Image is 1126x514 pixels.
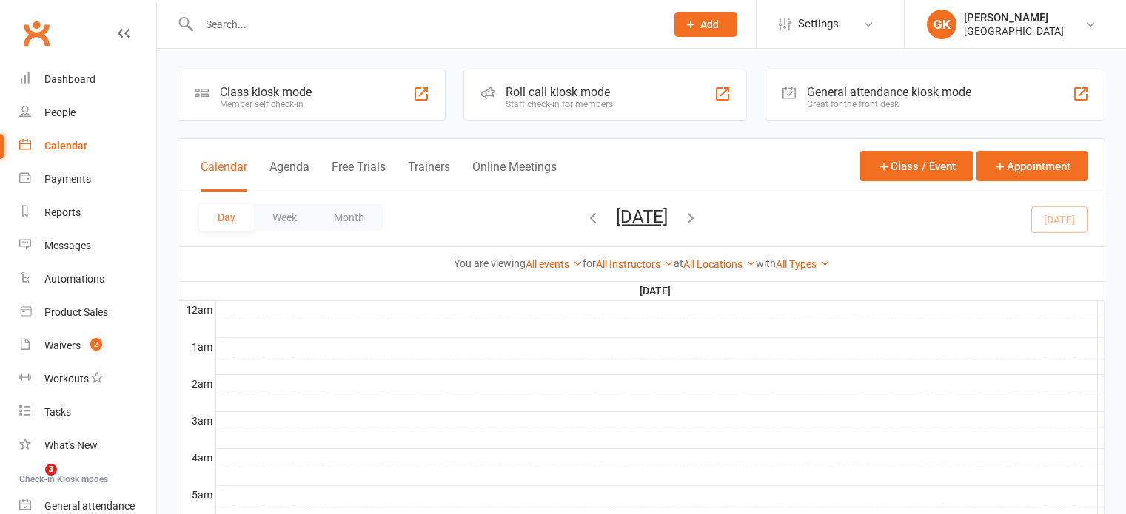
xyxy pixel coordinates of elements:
a: Product Sales [19,296,156,329]
div: Automations [44,273,104,285]
strong: with [756,257,776,269]
iframe: Intercom live chat [15,464,50,499]
a: Calendar [19,129,156,163]
button: [DATE] [616,206,668,227]
a: All Locations [683,258,756,270]
div: Class kiosk mode [220,85,312,99]
div: Staff check-in for members [506,99,613,109]
strong: at [674,257,683,269]
div: What's New [44,439,98,451]
th: 4am [178,448,215,467]
span: Settings [798,7,839,41]
span: Add [700,18,719,30]
button: Day [199,204,254,231]
button: Class / Event [860,151,973,181]
th: 12am [178,300,215,319]
button: Week [254,204,315,231]
div: Waivers [44,339,81,351]
span: 2 [90,338,102,351]
strong: You are viewing [454,257,526,269]
div: Product Sales [44,306,108,318]
button: Month [315,204,383,231]
div: Roll call kiosk mode [506,85,613,99]
div: Workouts [44,373,89,385]
th: 2am [178,374,215,393]
div: Great for the front desk [807,99,971,109]
div: General attendance [44,500,135,512]
div: People [44,106,76,118]
div: Calendar [44,140,87,152]
button: Free Trials [332,160,386,192]
div: Reports [44,206,81,218]
a: All Instructors [596,258,674,270]
a: Tasks [19,396,156,429]
span: 3 [45,464,57,476]
div: Payments [44,173,91,185]
a: Workouts [19,362,156,396]
a: Waivers 2 [19,329,156,362]
th: 3am [178,411,215,430]
div: [GEOGRAPHIC_DATA] [964,24,1064,38]
div: Tasks [44,406,71,418]
button: Agenda [269,160,309,192]
a: Reports [19,196,156,229]
a: Clubworx [18,15,55,52]
div: Dashboard [44,73,95,85]
div: General attendance kiosk mode [807,85,971,99]
th: 5am [178,485,215,504]
div: [PERSON_NAME] [964,11,1064,24]
a: Messages [19,229,156,263]
a: All Types [776,258,830,270]
button: Appointment [976,151,1088,181]
a: Dashboard [19,63,156,96]
button: Calendar [201,160,247,192]
input: Search... [195,14,655,35]
a: What's New [19,429,156,462]
button: Trainers [408,160,450,192]
div: Member self check-in [220,99,312,109]
button: Add [674,12,737,37]
th: [DATE] [215,282,1098,300]
a: Payments [19,163,156,196]
th: 1am [178,337,215,356]
strong: for [583,257,596,269]
a: All events [526,258,583,270]
div: Messages [44,240,91,251]
button: Online Meetings [472,160,557,192]
a: Automations [19,263,156,296]
a: People [19,96,156,129]
div: GK [927,10,956,39]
